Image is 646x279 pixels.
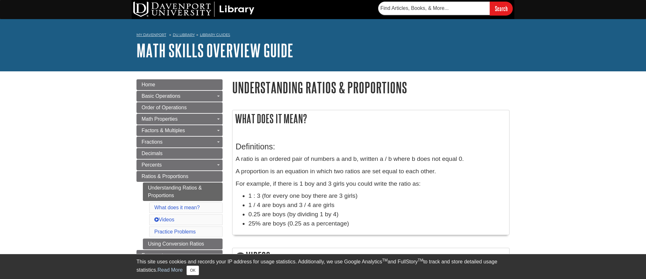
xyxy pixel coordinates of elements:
[248,201,506,210] li: 1 / 4 are boys and 3 / 4 are girls
[143,182,223,201] a: Understanding Ratios & Proportions
[142,128,185,133] span: Factors & Multiples
[142,139,163,145] span: Fractions
[142,174,188,179] span: Ratios & Proportions
[136,125,223,136] a: Factors & Multiples
[490,2,513,15] input: Search
[142,253,166,258] span: Exponents
[232,110,509,127] h2: What does it mean?
[232,248,509,266] h2: Videos
[173,32,195,37] a: DU Library
[378,2,490,15] input: Find Articles, Books, & More...
[236,142,506,151] h3: Definitions:
[136,250,223,261] a: Exponents
[248,210,506,219] li: 0.25 are boys (by dividing 1 by 4)
[136,31,510,41] nav: breadcrumb
[378,2,513,15] form: Searches DU Library's articles, books, and more
[232,79,510,96] h1: Understanding Ratios & Proportions
[136,91,223,102] a: Basic Operations
[133,2,254,17] img: DU Library
[158,267,183,273] a: Read More
[187,266,199,275] button: Close
[136,114,223,125] a: Math Properties
[154,229,196,234] a: Practice Problems
[136,148,223,159] a: Decimals
[200,32,230,37] a: Library Guides
[142,93,180,99] span: Basic Operations
[236,167,506,176] p: A proportion is an equation in which two ratios are set equal to each other.
[142,82,155,87] span: Home
[136,137,223,147] a: Fractions
[136,258,510,275] div: This site uses cookies and records your IP address for usage statistics. Additionally, we use Goo...
[236,154,506,164] p: A ratio is an ordered pair of numbers a and b, written a / b where b does not equal 0.
[136,79,223,90] a: Home
[236,179,506,189] p: For example, if there is 1 boy and 3 girls you could write the ratio as:
[154,205,200,210] a: What does it mean?
[142,151,163,156] span: Decimals
[143,239,223,249] a: Using Conversion Ratios
[136,160,223,170] a: Percents
[382,258,387,262] sup: TM
[136,102,223,113] a: Order of Operations
[136,40,293,60] a: Math Skills Overview Guide
[248,191,506,201] li: 1 : 3 (for every one boy there are 3 girls)
[154,217,174,222] a: Videos
[142,116,178,122] span: Math Properties
[142,162,162,168] span: Percents
[136,32,166,38] a: My Davenport
[142,105,187,110] span: Order of Operations
[136,171,223,182] a: Ratios & Proportions
[248,219,506,228] li: 25% are boys (0.25 as a percentage)
[418,258,423,262] sup: TM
